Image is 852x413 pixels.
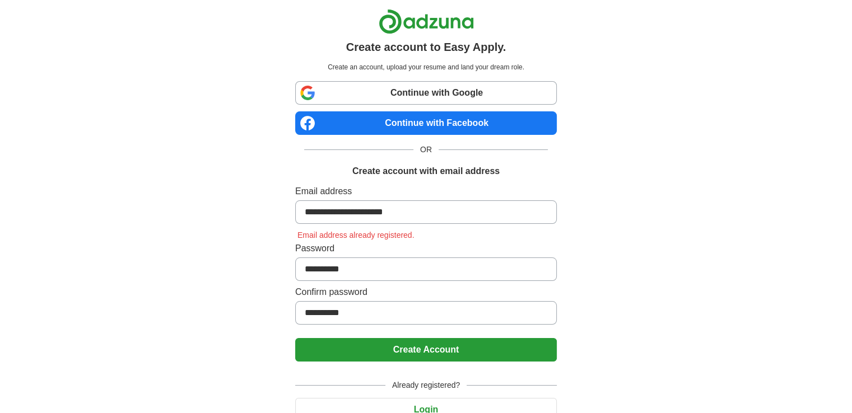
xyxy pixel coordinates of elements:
[295,185,557,198] label: Email address
[352,165,500,178] h1: Create account with email address
[413,144,439,156] span: OR
[379,9,474,34] img: Adzuna logo
[346,39,506,55] h1: Create account to Easy Apply.
[295,338,557,362] button: Create Account
[295,285,557,299] label: Confirm password
[295,81,557,105] a: Continue with Google
[297,62,555,72] p: Create an account, upload your resume and land your dream role.
[295,242,557,255] label: Password
[295,231,417,240] span: Email address already registered.
[385,379,467,391] span: Already registered?
[295,111,557,135] a: Continue with Facebook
